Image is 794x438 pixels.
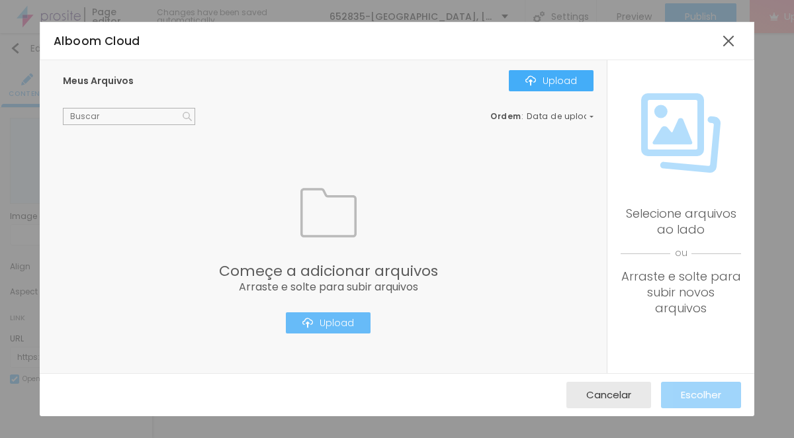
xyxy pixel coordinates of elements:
img: Icone [300,185,357,241]
button: IconeUpload [286,312,371,333]
button: Escolher [661,382,741,408]
img: Icone [641,93,721,173]
span: Alboom Cloud [54,33,140,49]
span: Meus Arquivos [63,74,134,87]
span: Data de upload [527,112,595,120]
span: Ordem [490,110,521,122]
div: : [490,112,594,120]
span: ou [621,238,741,269]
div: Upload [525,75,577,86]
div: Selecione arquivos ao lado Arraste e solte para subir novos arquivos [621,206,741,316]
img: Icone [525,75,536,86]
button: Cancelar [566,382,651,408]
div: Upload [302,318,354,328]
button: IconeUpload [509,70,594,91]
img: Icone [183,112,192,121]
input: Buscar [63,108,195,125]
span: Começe a adicionar arquivos [219,264,438,279]
span: Escolher [681,389,721,400]
span: Cancelar [586,389,631,400]
span: Arraste e solte para subir arquivos [219,282,438,292]
img: Icone [302,318,313,328]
